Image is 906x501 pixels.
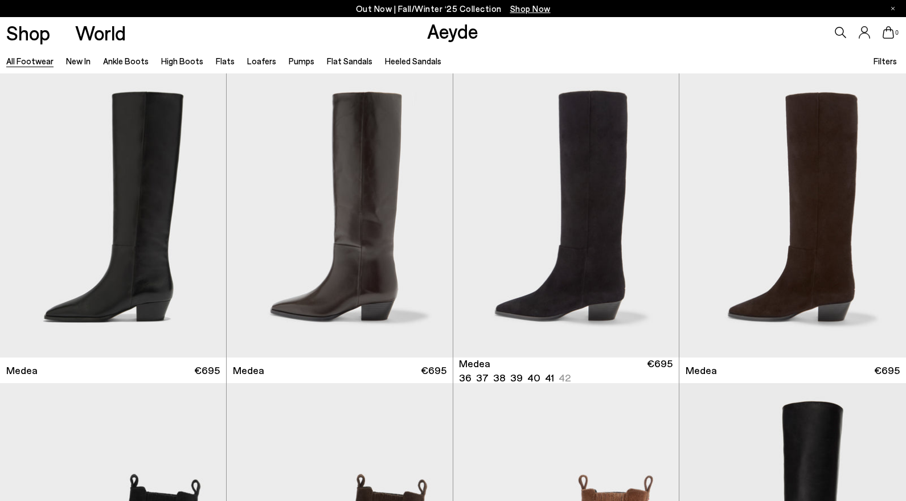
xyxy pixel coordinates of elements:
[453,358,679,383] a: Medea 36 37 38 39 40 41 42 €695
[510,3,551,14] span: Navigate to /collections/new-in
[356,2,551,16] p: Out Now | Fall/Winter ‘25 Collection
[327,56,372,66] a: Flat Sandals
[459,371,472,385] li: 36
[194,363,220,377] span: €695
[874,363,900,377] span: €695
[493,371,506,385] li: 38
[216,56,235,66] a: Flats
[679,73,906,358] img: Medea Suede Knee-High Boots
[66,56,91,66] a: New In
[647,356,673,385] span: €695
[6,363,38,377] span: Medea
[233,363,264,377] span: Medea
[421,363,446,377] span: €695
[453,73,679,358] a: Next slide Previous slide
[510,371,523,385] li: 39
[385,56,441,66] a: Heeled Sandals
[679,358,906,383] a: Medea €695
[6,56,54,66] a: All Footwear
[453,73,679,358] div: 1 / 6
[227,358,453,383] a: Medea €695
[883,26,894,39] a: 0
[894,30,900,36] span: 0
[686,363,717,377] span: Medea
[453,73,679,358] img: Medea Suede Knee-High Boots
[6,23,50,43] a: Shop
[75,23,126,43] a: World
[545,371,554,385] li: 41
[103,56,149,66] a: Ankle Boots
[247,56,276,66] a: Loafers
[227,73,453,358] img: Medea Knee-High Boots
[476,371,489,385] li: 37
[874,56,897,66] span: Filters
[459,371,567,385] ul: variant
[289,56,314,66] a: Pumps
[161,56,203,66] a: High Boots
[427,19,478,43] a: Aeyde
[527,371,540,385] li: 40
[459,356,490,371] span: Medea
